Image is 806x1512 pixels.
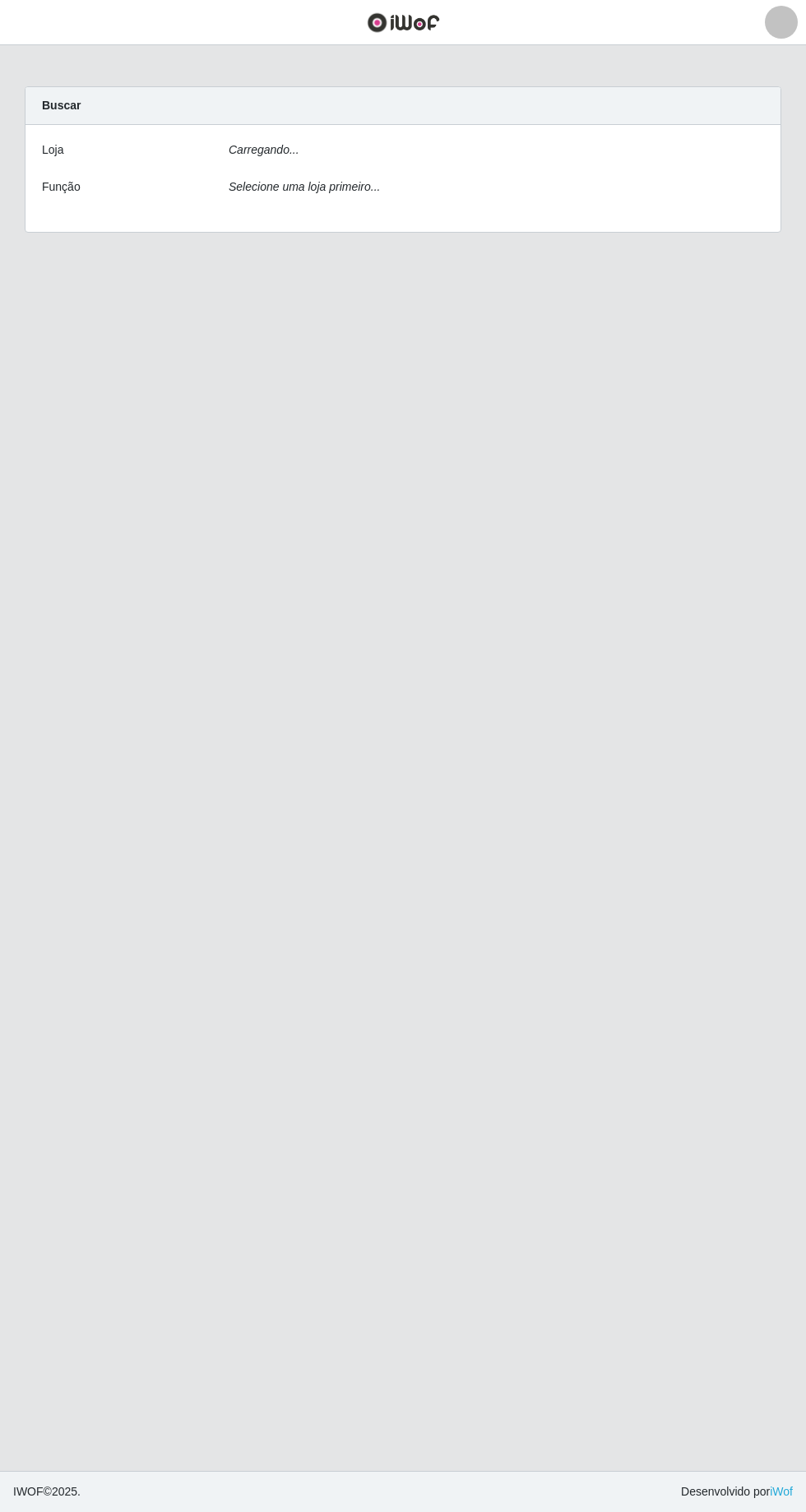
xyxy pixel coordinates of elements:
[13,1483,81,1500] span: © 2025 .
[42,178,81,196] label: Função
[681,1483,793,1500] span: Desenvolvido por
[770,1485,793,1498] a: iWof
[13,1485,44,1498] span: IWOF
[42,141,63,159] label: Loja
[42,99,81,112] strong: Buscar
[229,180,380,193] i: Selecione uma loja primeiro...
[229,143,299,156] i: Carregando...
[367,12,440,33] img: CoreUI Logo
